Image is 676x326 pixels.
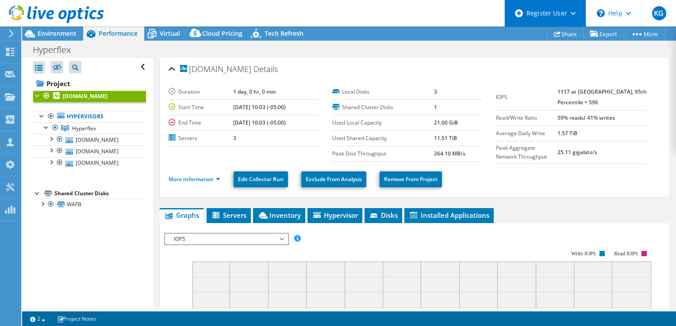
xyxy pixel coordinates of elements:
span: Graphs [164,211,199,220]
span: [DOMAIN_NAME] [180,65,251,74]
b: 11.51 TiB [434,134,457,142]
svg: \n [597,9,605,17]
b: [DATE] 10:03 (-05:00) [233,103,286,111]
span: Environment [38,29,77,38]
label: Peak Aggregate Network Throughput [496,144,557,161]
span: Tech Refresh [265,29,303,38]
a: Project [33,76,146,91]
b: 3 [233,134,236,142]
span: Cloud Pricing [202,29,242,38]
b: 25.11 gigabits/s [557,148,597,156]
span: Hyperflex [72,125,96,132]
b: [DOMAIN_NAME] [63,92,108,100]
label: IOPS [496,93,557,102]
a: More [624,27,665,41]
span: Virtual [160,29,180,38]
b: 1 [434,103,437,111]
span: KG [652,6,666,20]
b: 59% reads/ 41% writes [557,114,615,121]
b: 1 day, 0 hr, 0 min [233,88,276,95]
a: [DOMAIN_NAME] [33,91,146,102]
span: Servers [211,211,246,220]
span: Hypervisor [312,211,358,220]
label: Local Disks [332,87,434,96]
div: Shared Cluster Disks [54,188,146,199]
label: Average Daily Write [496,129,557,138]
label: Duration [169,87,234,96]
a: More Information [169,175,220,183]
b: 1117 at [GEOGRAPHIC_DATA], 95th Percentile = 596 [557,88,647,106]
b: [DATE] 10:03 (-05:00) [233,119,286,126]
a: Share [547,27,584,41]
a: 2 [24,313,51,324]
a: [DOMAIN_NAME] [33,157,146,169]
a: Hyperflex [33,122,146,134]
b: 1.57 TiB [557,129,577,137]
h1: Hyperflex [29,45,84,55]
a: [DOMAIN_NAME] [33,134,146,145]
label: Peak Disk Throughput [332,149,434,158]
a: Hypervisors [33,111,146,122]
label: End Time [169,118,234,127]
label: Servers [169,134,234,143]
b: 3 [434,88,437,95]
label: Read/Write Ratio [496,114,557,122]
a: Export [583,27,624,41]
span: Disks [369,211,398,220]
span: Details [253,64,278,74]
span: Performance [99,29,138,38]
label: Used Shared Capacity [332,134,434,143]
a: WAFB [33,199,146,210]
text: Read IOPS [614,250,638,257]
label: Start Time [169,103,234,112]
a: [DOMAIN_NAME] [33,145,146,157]
span: Inventory [257,211,301,220]
span: Installed Applications [409,211,489,220]
span: IOPS [169,234,283,244]
a: Remove From Project [380,171,442,187]
a: Edit Collector Run [234,171,288,187]
a: Project Notes [51,313,103,324]
text: Write IOPS [571,250,596,257]
a: Exclude From Analysis [301,171,366,187]
b: 21.00 GiB [434,119,458,126]
label: Shared Cluster Disks [332,103,434,112]
b: 264.10 MB/s [434,150,465,157]
label: Used Local Capacity [332,118,434,127]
